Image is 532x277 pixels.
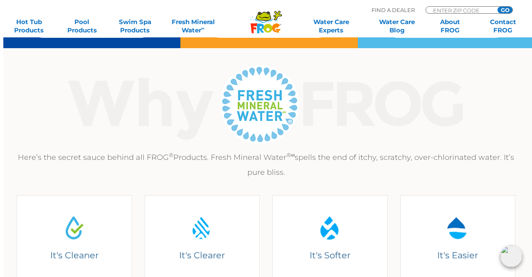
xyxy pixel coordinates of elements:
a: PoolProducts [62,18,103,34]
img: Why Frog [52,63,481,146]
sup: ∞ [201,25,204,31]
a: AboutFROG [429,18,470,34]
a: Water CareBlog [377,18,418,34]
img: Water Drop Icon [187,212,217,243]
img: Water Drop Icon [315,212,345,243]
h4: It's Cleaner [23,250,126,261]
h4: It's Easier [406,250,509,261]
sup: ®∞ [286,152,295,158]
a: Swim SpaProducts [114,18,155,34]
a: Fresh MineralWater∞ [167,18,219,34]
h4: It's Softer [278,250,382,261]
input: GO [498,7,512,13]
input: Zip Code Form [432,7,488,14]
sup: ® [169,152,173,158]
h4: It's Clearer [150,250,254,261]
img: Water Drop Icon [59,212,90,243]
a: Hot TubProducts [8,18,49,34]
img: openIcon [500,245,522,267]
p: Find A Dealer [372,6,415,14]
a: ContactFROG [483,18,524,34]
a: Water CareExperts [298,18,365,34]
p: Here’s the secret sauce behind all FROG Products. Fresh Mineral Water spells the end of itchy, sc... [10,150,522,180]
img: Water Drop Icon [442,212,473,243]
